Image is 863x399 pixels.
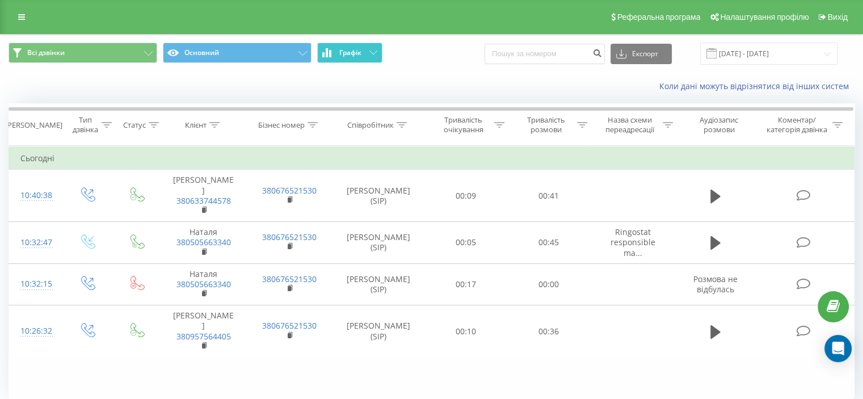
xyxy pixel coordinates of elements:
button: Експорт [611,44,672,64]
div: Open Intercom Messenger [824,335,852,362]
button: Графік [317,43,382,63]
div: Коментар/категорія дзвінка [763,115,830,135]
td: 00:41 [507,170,590,222]
td: Сьогодні [9,147,854,170]
a: 380505663340 [176,237,231,247]
div: Назва схеми переадресації [600,115,660,135]
span: Розмова не відбулась [693,274,738,295]
div: Бізнес номер [258,120,305,130]
input: Пошук за номером [485,44,605,64]
td: [PERSON_NAME] (SIP) [332,222,425,264]
td: [PERSON_NAME] [161,305,246,358]
div: 10:32:47 [20,232,50,254]
a: Коли дані можуть відрізнятися вiд інших систем [659,81,854,91]
td: [PERSON_NAME] (SIP) [332,305,425,358]
td: 00:45 [507,222,590,264]
td: 00:05 [425,222,507,264]
td: [PERSON_NAME] (SIP) [332,263,425,305]
td: 00:17 [425,263,507,305]
span: Ringostat responsible ma... [611,226,655,258]
div: Статус [123,120,146,130]
div: Співробітник [347,120,394,130]
td: Наталя [161,263,246,305]
span: Вихід [828,12,848,22]
td: 00:10 [425,305,507,358]
div: [PERSON_NAME] [5,120,62,130]
a: 380676521530 [262,185,317,196]
div: Клієнт [185,120,207,130]
a: 380505663340 [176,279,231,289]
span: Налаштування профілю [720,12,809,22]
a: 380676521530 [262,274,317,284]
button: Всі дзвінки [9,43,157,63]
div: Тривалість розмови [517,115,574,135]
a: 380676521530 [262,232,317,242]
a: 380633744578 [176,195,231,206]
td: Наталя [161,222,246,264]
span: Всі дзвінки [27,48,65,57]
span: Реферальна програма [617,12,701,22]
button: Основний [163,43,311,63]
td: 00:09 [425,170,507,222]
span: Графік [339,49,361,57]
a: 380676521530 [262,320,317,331]
div: Тривалість очікування [435,115,492,135]
a: 380957564405 [176,331,231,342]
div: 10:40:38 [20,184,50,207]
div: Аудіозапис розмови [686,115,752,135]
td: 00:00 [507,263,590,305]
div: Тип дзвінка [71,115,98,135]
td: [PERSON_NAME] (SIP) [332,170,425,222]
div: 10:26:32 [20,320,50,342]
td: [PERSON_NAME] [161,170,246,222]
div: 10:32:15 [20,273,50,295]
td: 00:36 [507,305,590,358]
